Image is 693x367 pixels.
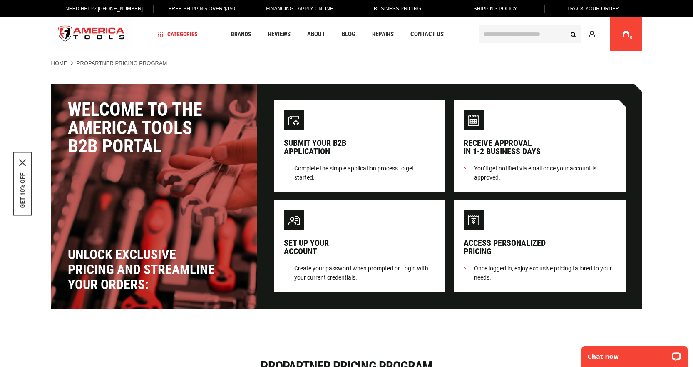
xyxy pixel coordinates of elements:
[264,29,294,40] a: Reviews
[474,6,517,12] span: Shipping Policy
[307,31,325,37] span: About
[68,247,218,292] div: Unlock exclusive pricing and streamline your orders:
[576,341,693,367] iframe: LiveChat chat widget
[474,264,616,282] span: Once logged in, enjoy exclusive pricing tailored to your needs.
[294,264,436,282] span: Create your password when prompted or Login with your current credentials.
[19,159,26,166] button: Close
[154,29,201,40] a: Categories
[77,60,167,66] strong: ProPartner Pricing Program
[51,60,67,67] a: Home
[19,172,26,208] button: GET 10% OFF
[630,35,633,40] span: 0
[268,31,291,37] span: Reviews
[19,159,26,166] svg: close icon
[51,19,132,50] img: America Tools
[227,29,255,40] a: Brands
[407,29,447,40] a: Contact Us
[303,29,329,40] a: About
[294,164,436,182] span: Complete the simple application process to get started.
[231,31,251,37] span: Brands
[284,139,346,155] div: Submit your B2B application
[474,164,616,182] span: You’ll get notified via email once your account is approved.
[51,19,132,50] a: store logo
[410,31,444,37] span: Contact Us
[68,100,241,155] div: Welcome to the America Tools B2B Portal
[342,31,355,37] span: Blog
[284,239,329,255] div: Set up your account
[618,17,634,51] a: 0
[566,26,581,42] button: Search
[372,31,394,37] span: Repairs
[338,29,359,40] a: Blog
[158,31,198,37] span: Categories
[368,29,397,40] a: Repairs
[464,139,541,155] div: Receive approval in 1-2 business days
[464,239,546,255] div: Access personalized pricing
